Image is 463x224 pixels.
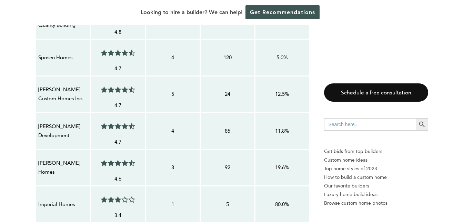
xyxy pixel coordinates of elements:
[324,164,428,173] a: Top home styles of 2023
[148,163,198,172] p: 3
[203,53,252,62] p: 120
[418,121,426,128] svg: Search
[324,118,416,131] input: Search here...
[93,101,143,110] p: 4.7
[245,5,320,19] a: Get Recommendations
[324,182,428,190] a: Our favorite builders
[324,190,428,199] a: Luxury home build ideas
[93,174,143,183] p: 4.6
[324,173,428,182] a: How to build a custom home
[38,53,88,62] p: Sposen Homes
[324,147,428,156] p: Get bids from top builders
[93,211,143,220] p: 3.4
[324,156,428,164] a: Custom home ideas
[203,200,252,209] p: 5
[38,159,88,177] p: [PERSON_NAME] Homes
[203,163,252,172] p: 92
[38,200,88,209] p: Imperial Homes
[38,85,88,103] p: [PERSON_NAME] Custom Homes Inc.
[324,199,428,207] a: Browse custom home photos
[38,122,88,140] p: [PERSON_NAME] Development
[93,28,143,37] p: 4.8
[148,126,198,135] p: 4
[148,200,198,209] p: 1
[148,90,198,99] p: 5
[93,64,143,73] p: 4.7
[258,53,307,62] p: 5.0%
[93,138,143,146] p: 4.7
[258,126,307,135] p: 11.8%
[203,126,252,135] p: 85
[258,90,307,99] p: 12.5%
[203,90,252,99] p: 24
[258,200,307,209] p: 80.0%
[148,53,198,62] p: 4
[324,83,428,102] a: Schedule a free consultation
[258,163,307,172] p: 19.6%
